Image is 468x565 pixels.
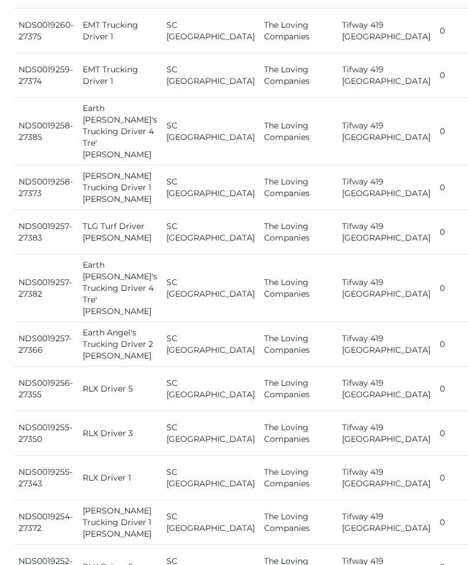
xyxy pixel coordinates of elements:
td: The Loving Companies [259,411,337,456]
td: NDS0019254-27372 [14,500,78,545]
td: Earth Angel's Trucking Driver 2 [PERSON_NAME] [78,322,162,367]
td: [PERSON_NAME] Trucking Driver 1 [PERSON_NAME] [78,500,162,545]
td: SC [GEOGRAPHIC_DATA] [162,411,259,456]
td: SC [GEOGRAPHIC_DATA] [162,98,259,165]
td: Tifway 419 [GEOGRAPHIC_DATA] [337,500,435,545]
td: Tifway 419 [GEOGRAPHIC_DATA] [337,367,435,411]
td: RLX Driver 5 [78,367,162,411]
td: NDS0019256-27355 [14,367,78,411]
td: RLX Driver 3 [78,411,162,456]
td: NDS0019260-27375 [14,9,78,53]
td: Tifway 419 [GEOGRAPHIC_DATA] [337,322,435,367]
td: SC [GEOGRAPHIC_DATA] [162,367,259,411]
td: NDS0019258-27385 [14,98,78,165]
td: NDS0019255-27350 [14,411,78,456]
td: The Loving Companies [259,53,337,98]
td: The Loving Companies [259,98,337,165]
td: Earth [PERSON_NAME]'s Trucking Driver 4 Tre' [PERSON_NAME] [78,254,162,322]
td: SC [GEOGRAPHIC_DATA] [162,456,259,500]
td: NDS0019257-27383 [14,210,78,254]
td: TLG Turf Driver [PERSON_NAME] [78,210,162,254]
td: SC [GEOGRAPHIC_DATA] [162,53,259,98]
td: SC [GEOGRAPHIC_DATA] [162,500,259,545]
td: NDS0019257-27366 [14,322,78,367]
td: The Loving Companies [259,456,337,500]
td: The Loving Companies [259,9,337,53]
td: NDS0019259-27374 [14,53,78,98]
td: NDS0019257-27382 [14,254,78,322]
td: The Loving Companies [259,210,337,254]
td: NDS0019255-27343 [14,456,78,500]
td: Tifway 419 [GEOGRAPHIC_DATA] [337,210,435,254]
td: EMT Trucking Driver 1 [78,53,162,98]
td: RLX Driver 1 [78,456,162,500]
td: Tifway 419 [GEOGRAPHIC_DATA] [337,9,435,53]
td: The Loving Companies [259,322,337,367]
td: SC [GEOGRAPHIC_DATA] [162,165,259,210]
td: [PERSON_NAME] Trucking Driver 1 [PERSON_NAME] [78,165,162,210]
td: The Loving Companies [259,367,337,411]
td: The Loving Companies [259,500,337,545]
td: Tifway 419 [GEOGRAPHIC_DATA] [337,254,435,322]
td: Tifway 419 [GEOGRAPHIC_DATA] [337,456,435,500]
td: SC [GEOGRAPHIC_DATA] [162,322,259,367]
td: Tifway 419 [GEOGRAPHIC_DATA] [337,53,435,98]
td: Earth [PERSON_NAME]'s Trucking Driver 4 Tre' [PERSON_NAME] [78,98,162,165]
td: Tifway 419 [GEOGRAPHIC_DATA] [337,165,435,210]
td: Tifway 419 [GEOGRAPHIC_DATA] [337,98,435,165]
td: The Loving Companies [259,165,337,210]
td: SC [GEOGRAPHIC_DATA] [162,9,259,53]
td: NDS0019258-27373 [14,165,78,210]
td: EMT Trucking Driver 1 [78,9,162,53]
td: The Loving Companies [259,254,337,322]
td: SC [GEOGRAPHIC_DATA] [162,254,259,322]
td: SC [GEOGRAPHIC_DATA] [162,210,259,254]
td: Tifway 419 [GEOGRAPHIC_DATA] [337,411,435,456]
